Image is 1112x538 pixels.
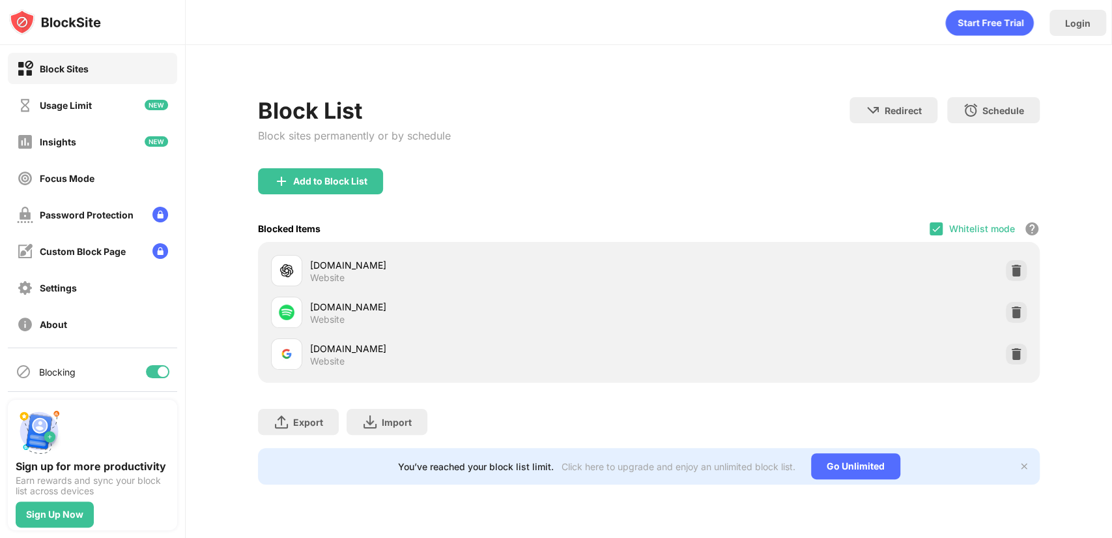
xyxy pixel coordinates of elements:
[982,105,1024,116] div: Schedule
[17,61,33,77] img: block-on.svg
[310,272,345,284] div: Website
[17,243,33,260] img: customize-block-page-off.svg
[811,453,900,479] div: Go Unlimited
[382,417,412,428] div: Import
[279,346,294,362] img: favicons
[17,280,33,296] img: settings-off.svg
[279,263,294,278] img: favicons
[16,475,169,496] div: Earn rewards and sync your block list across devices
[152,243,168,259] img: lock-menu.svg
[40,282,77,293] div: Settings
[40,173,94,184] div: Focus Mode
[40,246,126,257] div: Custom Block Page
[931,224,941,234] img: check.svg
[258,97,451,124] div: Block List
[145,136,168,147] img: new-icon.svg
[152,207,168,222] img: lock-menu.svg
[17,134,33,150] img: insights-off.svg
[293,417,323,428] div: Export
[17,316,33,333] img: about-off.svg
[258,129,451,142] div: Block sites permanently or by schedule
[17,97,33,113] img: time-usage-off.svg
[310,355,345,367] div: Website
[398,461,554,472] div: You’ve reached your block list limit.
[1019,461,1029,471] img: x-button.svg
[279,305,294,320] img: favicons
[40,100,92,111] div: Usage Limit
[17,207,33,223] img: password-protection-off.svg
[40,209,134,220] div: Password Protection
[16,364,31,380] img: blocking-icon.svg
[310,258,649,272] div: [DOMAIN_NAME]
[39,366,76,378] div: Blocking
[40,63,89,74] div: Block Sites
[145,100,168,110] img: new-icon.svg
[310,342,649,355] div: [DOMAIN_NAME]
[40,136,76,147] div: Insights
[945,10,1034,36] div: animation
[26,509,83,520] div: Sign Up Now
[310,314,345,325] div: Website
[562,461,795,472] div: Click here to upgrade and enjoy an unlimited block list.
[9,9,101,35] img: logo-blocksite.svg
[16,460,169,473] div: Sign up for more productivity
[885,105,922,116] div: Redirect
[17,170,33,187] img: focus-off.svg
[258,223,321,234] div: Blocked Items
[1065,18,1091,29] div: Login
[293,176,367,187] div: Add to Block List
[16,408,63,455] img: push-signup.svg
[40,319,67,330] div: About
[949,223,1015,234] div: Whitelist mode
[310,300,649,314] div: [DOMAIN_NAME]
